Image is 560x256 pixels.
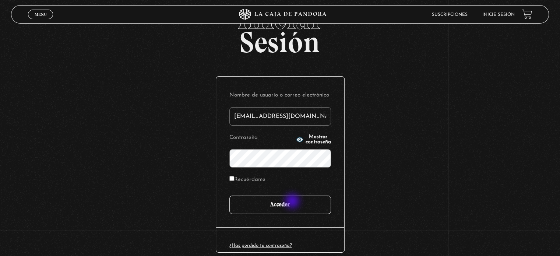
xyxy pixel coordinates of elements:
[432,13,468,17] a: Suscripciones
[229,132,294,144] label: Contraseña
[306,134,331,145] span: Mostrar contraseña
[229,174,265,186] label: Recuérdame
[32,18,49,24] span: Cerrar
[296,134,331,145] button: Mostrar contraseña
[35,12,47,17] span: Menu
[229,176,234,181] input: Recuérdame
[482,13,515,17] a: Inicie sesión
[11,4,549,34] span: Iniciar
[522,9,532,19] a: View your shopping cart
[229,196,331,214] input: Acceder
[229,243,292,248] a: ¿Has perdido tu contraseña?
[229,90,331,101] label: Nombre de usuario o correo electrónico
[11,4,549,51] h2: Sesión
